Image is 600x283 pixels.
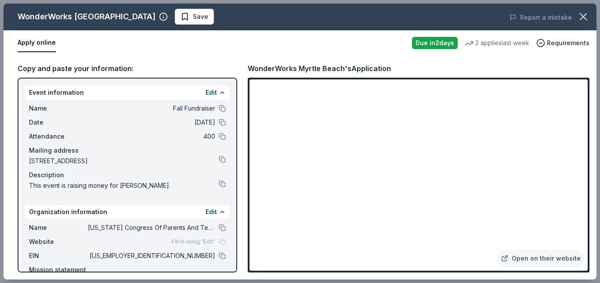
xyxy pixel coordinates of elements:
[412,37,458,49] div: Due in 2 days
[88,131,215,142] span: 400
[18,63,237,74] div: Copy and paste your information:
[88,222,215,233] span: [US_STATE] Congress Of Parents And Teachers
[29,251,88,261] span: EIN
[29,131,88,142] span: Attendance
[25,205,229,219] div: Organization information
[465,38,529,48] div: 2 applies last week
[172,238,215,245] span: Fill in using "Edit"
[88,251,215,261] span: [US_EMPLOYER_IDENTIFICATION_NUMBER]
[29,180,219,191] span: This event is raising money for [PERSON_NAME].
[29,222,88,233] span: Name
[29,117,88,128] span: Date
[88,117,215,128] span: [DATE]
[25,86,229,100] div: Event information
[29,170,226,180] div: Description
[536,38,589,48] button: Requirements
[193,11,208,22] span: Save
[510,12,572,23] button: Report a mistake
[29,236,88,247] span: Website
[547,38,589,48] span: Requirements
[248,63,391,74] div: WonderWorks Myrtle Beach's Application
[498,250,584,267] a: Open on their website
[18,10,155,24] div: WonderWorks [GEOGRAPHIC_DATA]
[29,265,226,275] div: Mission statement
[206,207,217,217] button: Edit
[175,9,214,25] button: Save
[18,34,56,52] button: Apply online
[206,87,217,98] button: Edit
[88,103,215,114] span: Fall Fundraiser
[29,156,219,166] span: [STREET_ADDRESS]
[29,145,226,156] div: Mailing address
[29,103,88,114] span: Name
